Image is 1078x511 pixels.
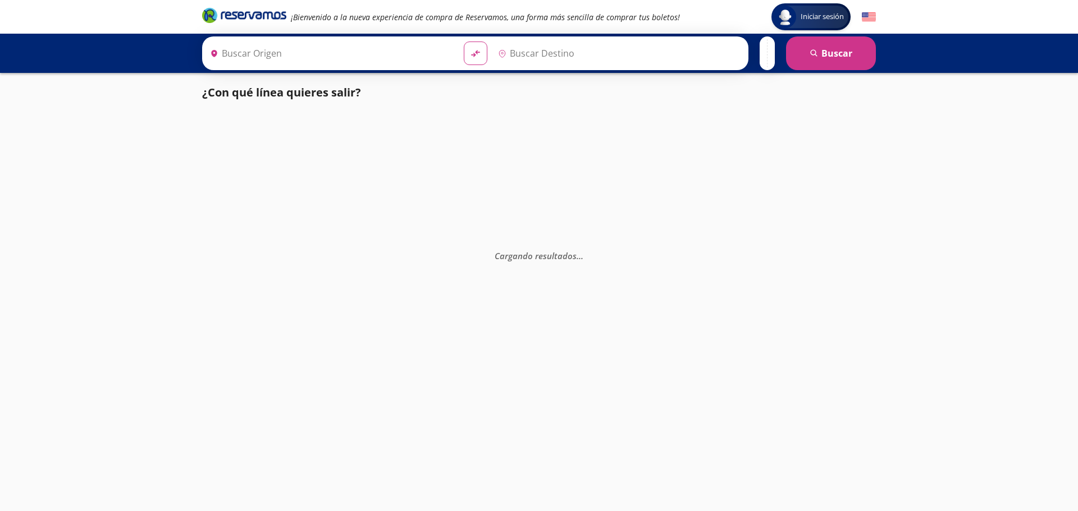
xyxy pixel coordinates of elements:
[205,39,455,67] input: Buscar Origen
[202,7,286,24] i: Brand Logo
[581,250,583,261] span: .
[577,250,579,261] span: .
[202,84,361,101] p: ¿Con qué línea quieres salir?
[796,11,848,22] span: Iniciar sesión
[495,250,583,261] em: Cargando resultados
[494,39,743,67] input: Buscar Destino
[786,36,876,70] button: Buscar
[291,12,680,22] em: ¡Bienvenido a la nueva experiencia de compra de Reservamos, una forma más sencilla de comprar tus...
[202,7,286,27] a: Brand Logo
[579,250,581,261] span: .
[862,10,876,24] button: English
